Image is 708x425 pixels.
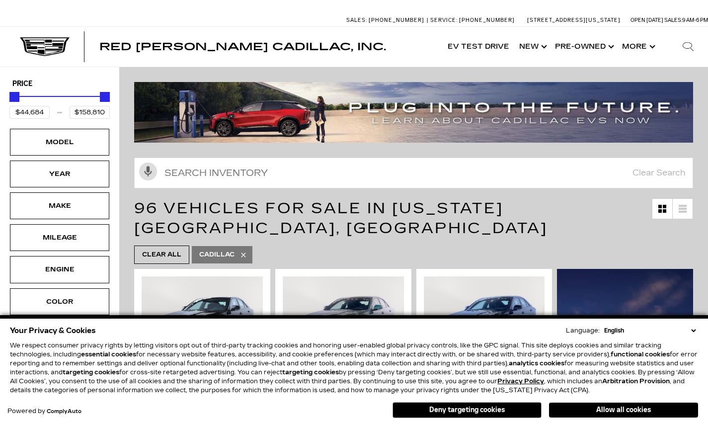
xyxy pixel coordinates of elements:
strong: Arbitration Provision [602,378,670,385]
span: Open [DATE] [630,17,663,23]
div: Color [35,296,84,307]
div: MileageMileage [10,224,109,251]
span: [PHONE_NUMBER] [369,17,424,23]
img: 2025 Cadillac CT4 Sport 1 [283,276,405,368]
div: YearYear [10,161,109,187]
img: 2024 Cadillac CT4 Sport 1 [142,276,264,368]
svg: Click to toggle on voice search [139,163,157,180]
span: Red [PERSON_NAME] Cadillac, Inc. [99,41,386,53]
div: ColorColor [10,288,109,315]
div: Make [35,200,84,211]
span: Cadillac [199,249,235,261]
strong: essential cookies [81,351,136,358]
span: 9 AM-6 PM [682,17,708,23]
div: Language: [566,328,600,334]
strong: functional cookies [611,351,670,358]
div: 1 / 2 [424,276,547,368]
div: Engine [35,264,84,275]
div: ModelModel [10,129,109,156]
select: Language Select [602,326,698,335]
span: [PHONE_NUMBER] [459,17,515,23]
a: Pre-Owned [550,27,617,67]
span: Service: [430,17,458,23]
span: Sales: [664,17,682,23]
a: [STREET_ADDRESS][US_STATE] [527,17,621,23]
input: Minimum [9,106,50,119]
div: 1 / 2 [142,276,264,368]
strong: analytics cookies [509,360,564,367]
img: Cadillac Dark Logo with Cadillac White Text [20,37,70,56]
a: ComplyAuto [47,409,81,415]
span: Clear All [142,249,181,261]
div: Mileage [35,232,84,243]
div: Maximum Price [100,92,110,102]
a: Service: [PHONE_NUMBER] [427,17,517,23]
strong: targeting cookies [282,369,339,376]
input: Maximum [70,106,110,119]
div: Year [35,169,84,179]
div: 1 / 2 [283,276,405,368]
span: 96 Vehicles for Sale in [US_STATE][GEOGRAPHIC_DATA], [GEOGRAPHIC_DATA] [134,199,548,237]
a: Sales: [PHONE_NUMBER] [346,17,427,23]
img: ev-blog-post-banners4 [134,82,700,143]
div: EngineEngine [10,256,109,283]
span: Your Privacy & Cookies [10,324,96,338]
input: Search Inventory [134,158,693,188]
a: New [514,27,550,67]
strong: targeting cookies [63,369,119,376]
div: Price [9,88,110,119]
span: Sales: [346,17,367,23]
div: Minimum Price [9,92,19,102]
h5: Price [12,80,107,88]
button: Allow all cookies [549,403,698,418]
div: Powered by [7,408,81,415]
div: MakeMake [10,192,109,219]
a: Red [PERSON_NAME] Cadillac, Inc. [99,42,386,52]
p: We respect consumer privacy rights by letting visitors opt out of third-party tracking cookies an... [10,341,698,395]
a: EV Test Drive [443,27,514,67]
a: Privacy Policy [497,378,544,385]
img: 2024 Cadillac CT4 Sport 1 [424,276,547,368]
div: Model [35,137,84,148]
button: Deny targeting cookies [393,402,542,418]
button: More [617,27,658,67]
